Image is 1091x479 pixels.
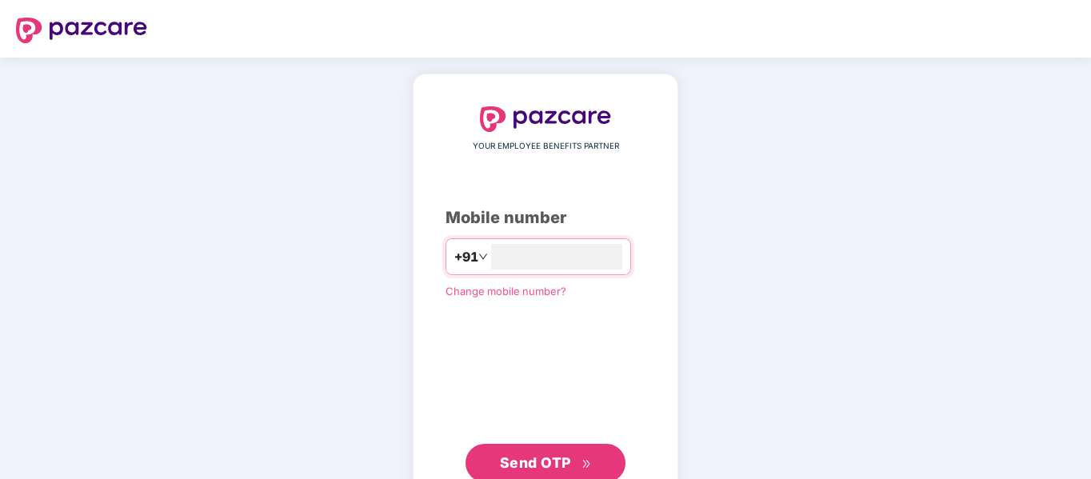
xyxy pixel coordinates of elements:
[478,252,488,261] span: down
[454,247,478,267] span: +91
[480,106,611,132] img: logo
[446,285,566,297] a: Change mobile number?
[473,140,619,153] span: YOUR EMPLOYEE BENEFITS PARTNER
[446,206,645,230] div: Mobile number
[581,459,592,469] span: double-right
[16,18,147,43] img: logo
[500,454,571,471] span: Send OTP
